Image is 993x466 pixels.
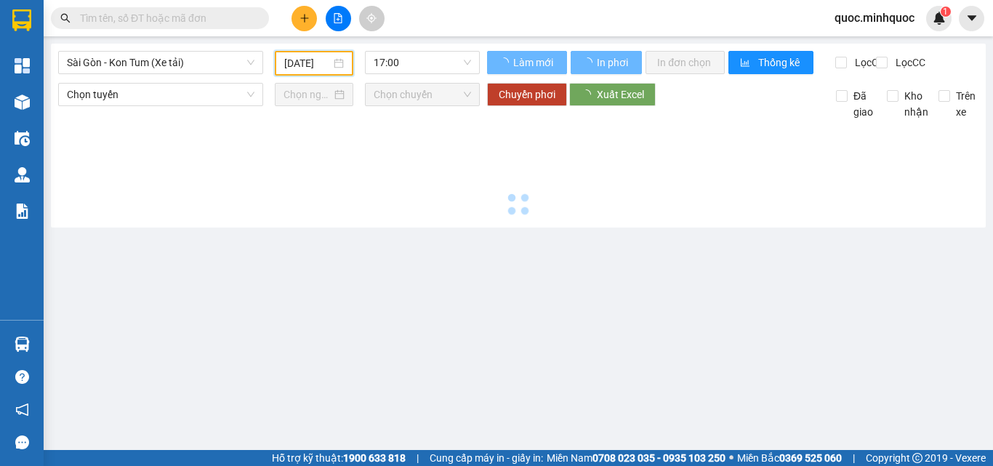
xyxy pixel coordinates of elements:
[15,403,29,417] span: notification
[15,131,30,146] img: warehouse-icon
[848,88,879,120] span: Đã giao
[299,13,310,23] span: plus
[499,57,511,68] span: loading
[12,9,31,31] img: logo-vxr
[959,6,984,31] button: caret-down
[343,452,406,464] strong: 1900 633 818
[15,435,29,449] span: message
[272,450,406,466] span: Hỗ trợ kỹ thuật:
[430,450,543,466] span: Cung cấp máy in - giấy in:
[569,83,656,106] button: Xuất Excel
[965,12,978,25] span: caret-down
[740,57,752,69] span: bar-chart
[15,167,30,182] img: warehouse-icon
[728,51,813,74] button: bar-chartThống kê
[284,87,331,103] input: Chọn ngày
[849,55,887,71] span: Lọc CR
[912,453,922,463] span: copyright
[15,204,30,219] img: solution-icon
[15,337,30,352] img: warehouse-icon
[374,52,471,73] span: 17:00
[67,52,254,73] span: Sài Gòn - Kon Tum (Xe tải)
[729,455,733,461] span: ⚪️
[758,55,802,71] span: Thống kê
[592,452,725,464] strong: 0708 023 035 - 0935 103 250
[15,370,29,384] span: question-circle
[513,55,555,71] span: Làm mới
[646,51,725,74] button: In đơn chọn
[823,9,926,27] span: quoc.minhquoc
[366,13,377,23] span: aim
[582,57,595,68] span: loading
[60,13,71,23] span: search
[15,58,30,73] img: dashboard-icon
[737,450,842,466] span: Miền Bắc
[571,51,642,74] button: In phơi
[417,450,419,466] span: |
[333,13,343,23] span: file-add
[597,55,630,71] span: In phơi
[853,450,855,466] span: |
[933,12,946,25] img: icon-new-feature
[943,7,948,17] span: 1
[374,84,471,105] span: Chọn chuyến
[941,7,951,17] sup: 1
[67,84,254,105] span: Chọn tuyến
[487,51,567,74] button: Làm mới
[292,6,317,31] button: plus
[779,452,842,464] strong: 0369 525 060
[80,10,252,26] input: Tìm tên, số ĐT hoặc mã đơn
[487,83,567,106] button: Chuyển phơi
[950,88,981,120] span: Trên xe
[890,55,928,71] span: Lọc CC
[547,450,725,466] span: Miền Nam
[326,6,351,31] button: file-add
[898,88,934,120] span: Kho nhận
[284,55,331,71] input: 01/09/2025
[359,6,385,31] button: aim
[15,95,30,110] img: warehouse-icon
